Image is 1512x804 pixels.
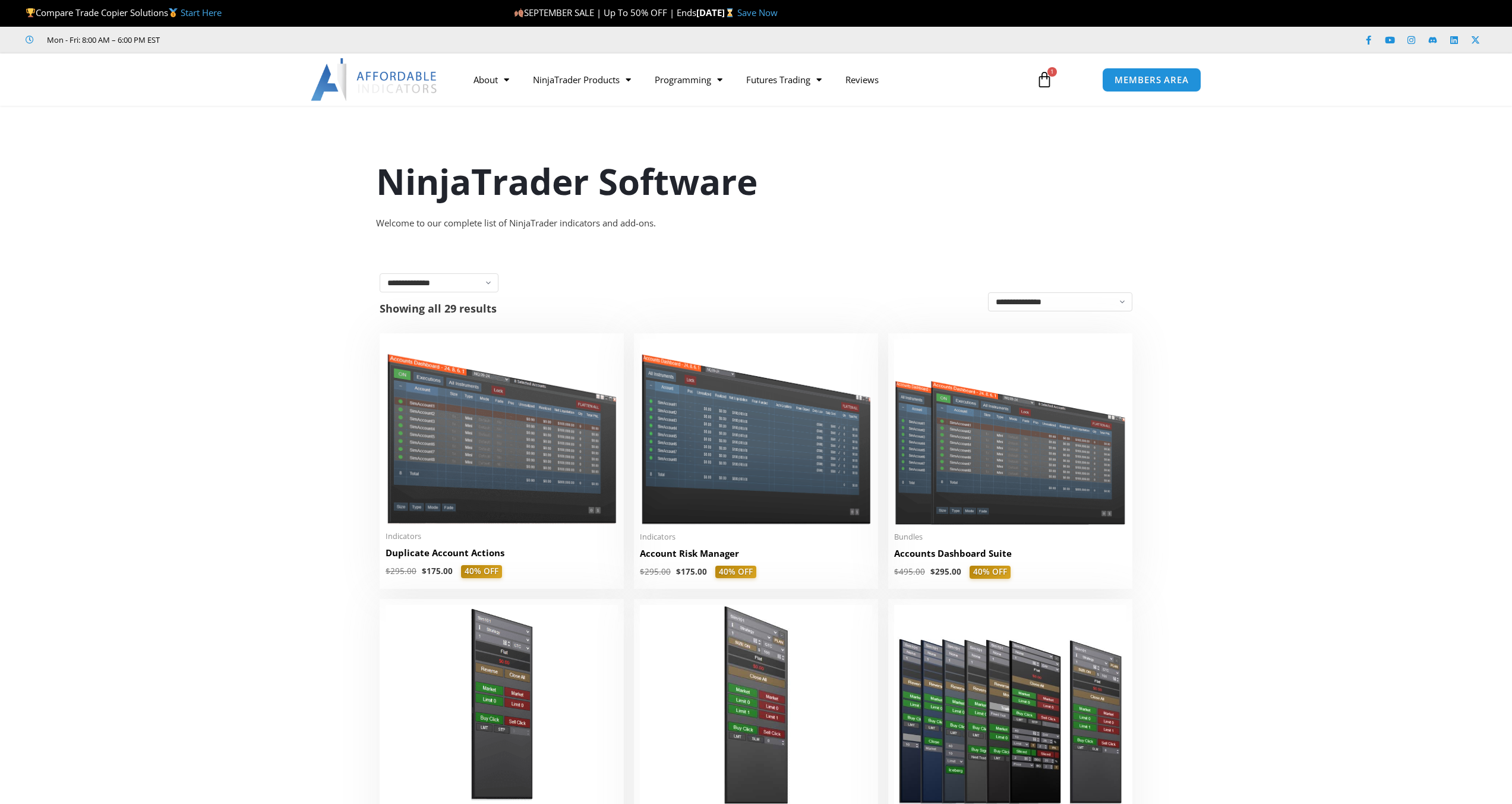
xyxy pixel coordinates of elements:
span: MEMBERS AREA [1115,75,1189,84]
img: 🍂 [514,8,523,17]
span: Indicators [386,531,618,541]
span: $ [676,566,681,577]
span: $ [386,566,390,576]
span: 40% OFF [970,566,1011,579]
span: Indicators [640,532,872,542]
a: About [462,66,521,93]
h2: Accounts Dashboard Suite [894,547,1126,560]
p: Showing all 29 results [380,303,497,314]
select: Shop order [988,292,1132,311]
strong: [DATE] [696,7,737,18]
span: Mon - Fri: 8:00 AM – 6:00 PM EST [44,33,160,47]
img: Account Risk Manager [640,339,872,524]
bdi: 495.00 [894,566,925,577]
bdi: 295.00 [386,566,416,576]
img: LogoAI | Affordable Indicators – NinjaTrader [311,58,438,101]
span: $ [930,566,935,577]
img: Duplicate Account Actions [386,339,618,524]
span: $ [640,566,645,577]
bdi: 175.00 [676,566,707,577]
a: Save Now [737,7,778,18]
div: Welcome to our complete list of NinjaTrader indicators and add-ons. [376,215,1137,232]
span: Compare Trade Copier Solutions [26,7,222,18]
a: Duplicate Account Actions [386,547,618,565]
span: Bundles [894,532,1126,542]
a: Futures Trading [734,66,834,93]
img: Accounts Dashboard Suite [894,339,1126,525]
iframe: Customer reviews powered by Trustpilot [176,34,355,46]
span: 1 [1047,67,1057,77]
span: 40% OFF [715,566,756,579]
img: 🥇 [169,8,178,17]
bdi: 295.00 [930,566,961,577]
a: NinjaTrader Products [521,66,643,93]
a: Programming [643,66,734,93]
a: Start Here [181,7,222,18]
bdi: 295.00 [640,566,671,577]
a: 1 [1018,62,1071,97]
h1: NinjaTrader Software [376,156,1137,206]
img: 🏆 [26,8,35,17]
h2: Duplicate Account Actions [386,547,618,559]
span: SEPTEMBER SALE | Up To 50% OFF | Ends [514,7,696,18]
h2: Account Risk Manager [640,547,872,560]
span: $ [894,566,899,577]
nav: Menu [462,66,1022,93]
span: $ [422,566,427,576]
a: Accounts Dashboard Suite [894,547,1126,566]
a: Account Risk Manager [640,547,872,566]
a: Reviews [834,66,891,93]
span: 40% OFF [461,565,502,578]
img: ⌛ [725,8,734,17]
bdi: 175.00 [422,566,453,576]
a: MEMBERS AREA [1102,68,1201,92]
